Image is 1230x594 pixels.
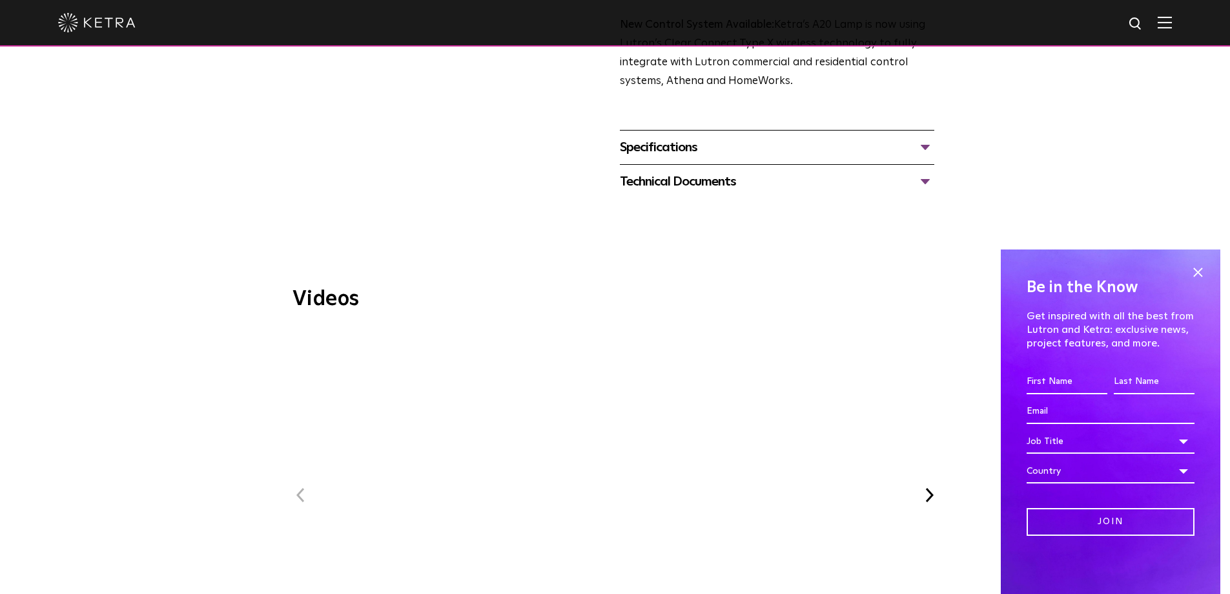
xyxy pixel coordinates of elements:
[1027,399,1194,424] input: Email
[620,16,934,91] p: Ketra’s A20 Lamp is now using Lutron’s Clear Connect Type X wireless technology to fully integrat...
[921,487,938,504] button: Next
[1027,459,1194,483] div: Country
[1027,429,1194,454] div: Job Title
[58,13,136,32] img: ketra-logo-2019-white
[1027,508,1194,536] input: Join
[1114,370,1194,394] input: Last Name
[620,171,934,192] div: Technical Documents
[1128,16,1144,32] img: search icon
[1027,275,1194,300] h4: Be in the Know
[1027,370,1107,394] input: First Name
[1027,310,1194,350] p: Get inspired with all the best from Lutron and Ketra: exclusive news, project features, and more.
[1158,16,1172,28] img: Hamburger%20Nav.svg
[620,137,934,158] div: Specifications
[292,289,938,310] h3: Videos
[292,487,309,504] button: Previous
